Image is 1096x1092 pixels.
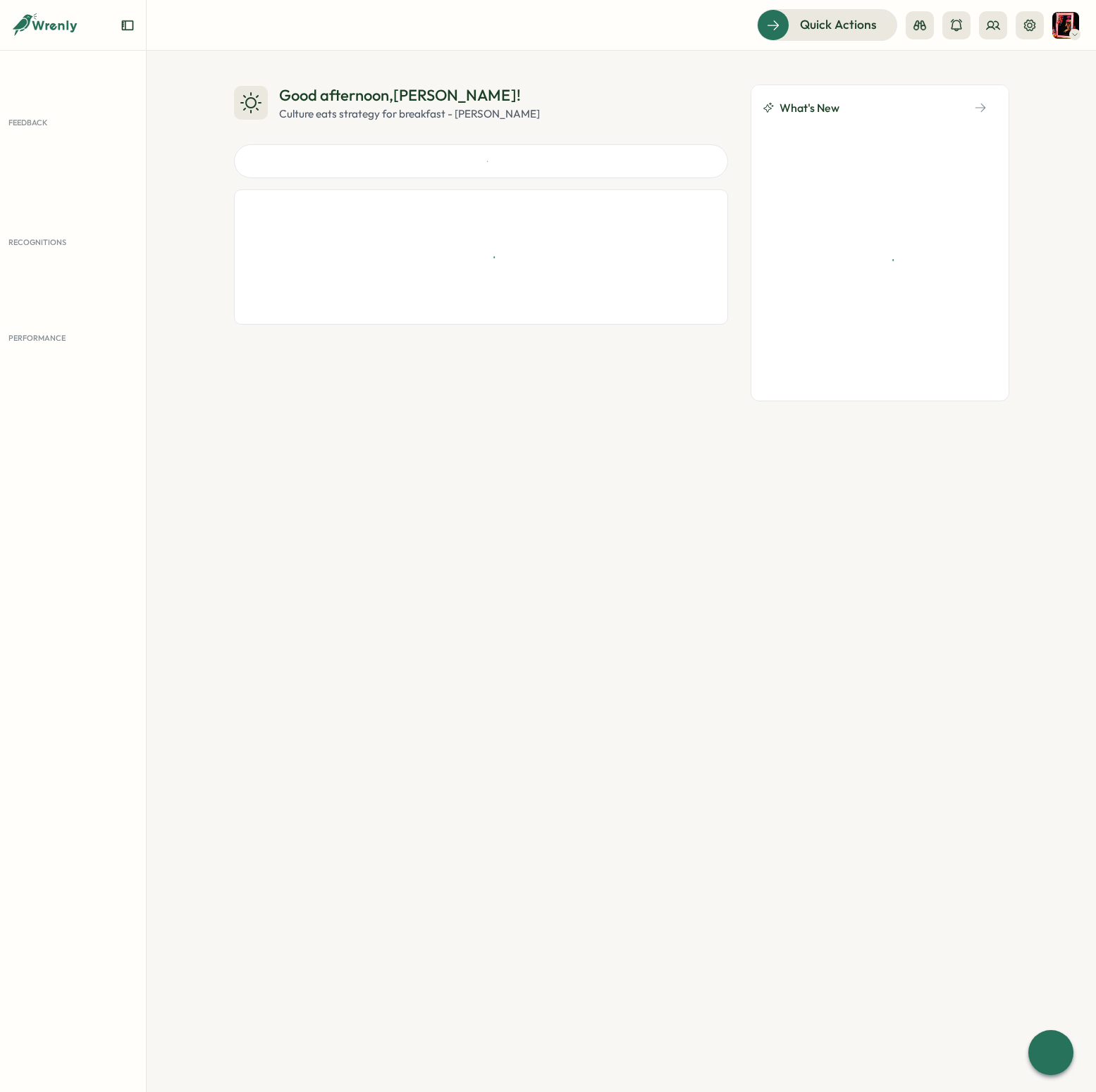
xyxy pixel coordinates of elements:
span: What's New [780,99,839,117]
span: Quick Actions [800,15,877,34]
img: Ruth [1052,12,1079,39]
div: Culture eats strategy for breakfast - [PERSON_NAME] [279,106,540,122]
div: Good afternoon , [PERSON_NAME] ! [279,84,540,106]
button: Expand sidebar [121,18,135,32]
button: Quick Actions [757,9,897,40]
